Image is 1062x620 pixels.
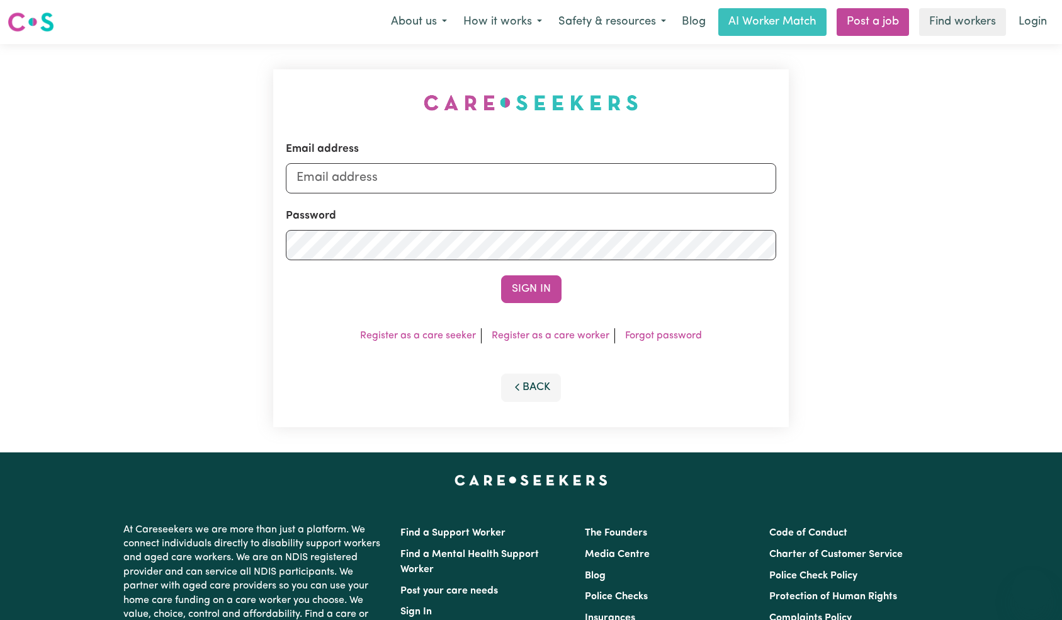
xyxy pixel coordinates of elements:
label: Password [286,208,336,224]
a: Login [1011,8,1054,36]
a: Post your care needs [400,586,498,596]
a: Police Checks [585,592,648,602]
button: Back [501,374,562,401]
button: Sign In [501,275,562,303]
a: Code of Conduct [769,528,847,538]
a: Register as a care worker [492,331,609,341]
iframe: Button to launch messaging window [1012,570,1052,610]
a: Blog [674,8,713,36]
a: Post a job [837,8,909,36]
a: Sign In [400,607,432,617]
button: About us [383,9,455,35]
a: Careseekers logo [8,8,54,37]
input: Email address [286,163,777,193]
a: Protection of Human Rights [769,592,897,602]
a: AI Worker Match [718,8,827,36]
a: Forgot password [625,331,702,341]
img: Careseekers logo [8,11,54,33]
a: Blog [585,571,606,581]
a: Careseekers home page [455,475,607,485]
label: Email address [286,141,359,158]
a: Find a Mental Health Support Worker [400,549,539,575]
button: Safety & resources [550,9,674,35]
a: Media Centre [585,549,650,560]
a: Police Check Policy [769,571,857,581]
a: Find a Support Worker [400,528,506,538]
a: Find workers [919,8,1006,36]
a: Register as a care seeker [360,331,476,341]
a: Charter of Customer Service [769,549,903,560]
a: The Founders [585,528,647,538]
button: How it works [455,9,550,35]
